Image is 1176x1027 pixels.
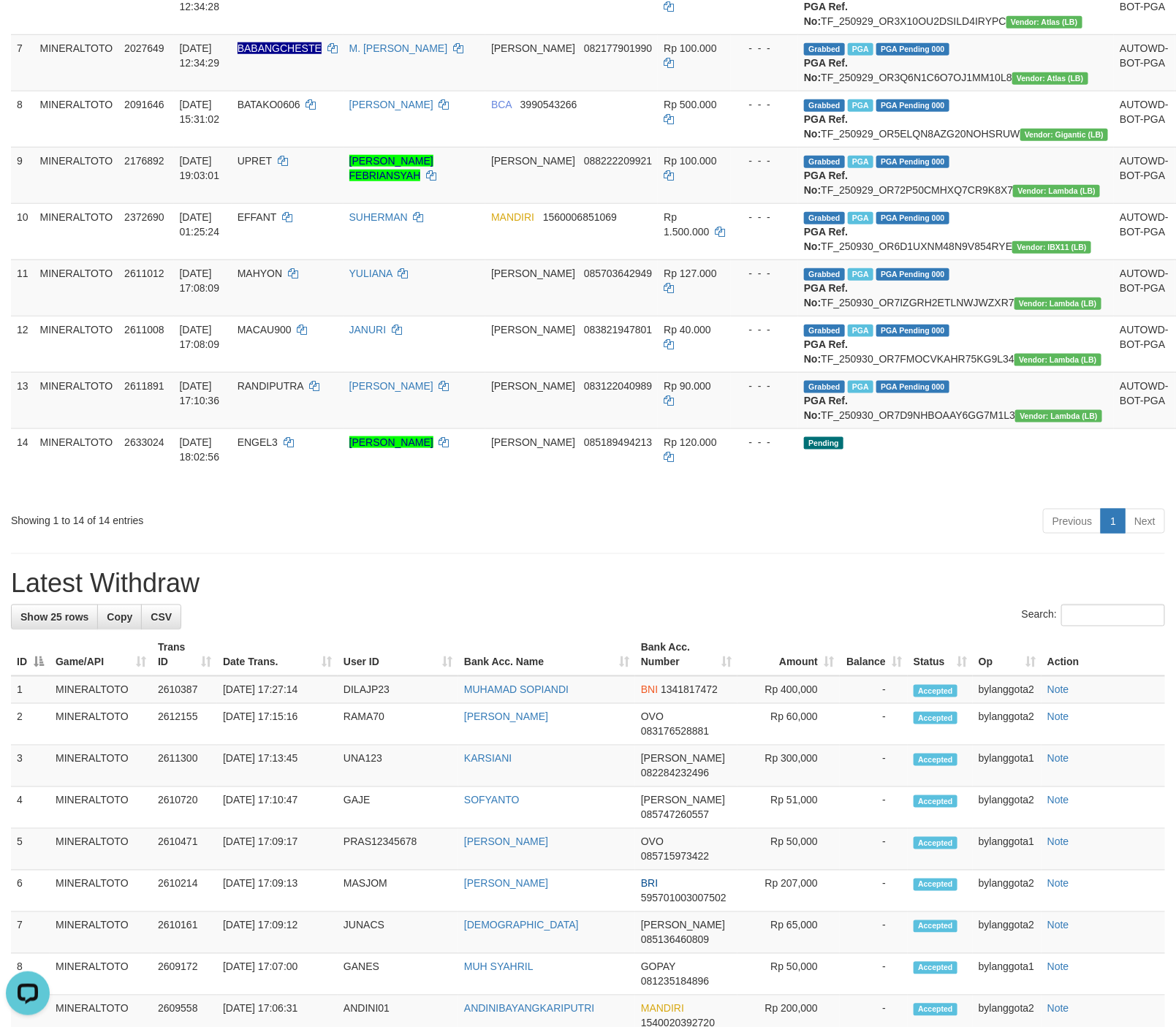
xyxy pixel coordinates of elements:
[1047,878,1069,890] a: Note
[491,436,575,448] span: [PERSON_NAME]
[1020,129,1109,141] span: Vendor URL: https://dashboard.q2checkout.com/secure
[464,836,548,848] a: [PERSON_NAME]
[804,325,845,337] span: Grabbed
[641,1003,684,1015] span: MANDIRI
[973,746,1042,787] td: bylanggota1
[458,634,635,676] th: Bank Acc. Name: activate to sort column ascending
[1114,316,1175,372] td: AUTOWD-BOT-PGA
[34,34,119,91] td: MINERALTOTO
[804,43,845,56] span: Grabbed
[238,155,272,167] span: UPRET
[641,878,658,890] span: BRI
[34,372,119,428] td: MINERALTOTO
[876,156,949,168] span: PGA Pending
[180,380,220,406] span: [DATE] 17:10:36
[973,787,1042,829] td: bylanggota2
[11,634,50,676] th: ID: activate to sort column descending
[50,829,152,871] td: MINERALTOTO
[848,212,873,224] span: Marked by bylanggota1
[840,676,908,704] td: -
[124,268,164,279] span: 2611012
[11,746,50,787] td: 3
[11,871,50,912] td: 6
[152,676,217,704] td: 2610387
[11,91,34,147] td: 8
[840,787,908,829] td: -
[11,912,50,954] td: 7
[973,829,1042,871] td: bylanggota1
[124,380,164,392] span: 2611891
[338,787,458,829] td: GAJE
[6,6,50,50] button: Open LiveChat chat widget
[1101,509,1126,534] a: 1
[973,704,1042,746] td: bylanggota2
[152,704,217,746] td: 2612155
[804,113,848,140] b: PGA Ref. No:
[737,634,840,676] th: Amount: activate to sort column ascending
[11,372,34,428] td: 13
[1114,91,1175,147] td: AUTOWD-BOT-PGA
[141,605,181,629] a: CSV
[11,507,479,528] div: Showing 1 to 14 of 14 entries
[338,954,458,996] td: GANES
[349,211,408,223] a: SUHERMAN
[914,962,957,974] span: Accepted
[798,34,1114,91] td: TF_250929_OR3Q6N1C6O7OJ1MM10L8
[11,954,50,996] td: 8
[848,43,873,56] span: Marked by bylanggota2
[737,266,792,281] div: - - -
[520,99,577,110] span: Copy 3990543266 to clipboard
[641,934,709,946] span: Copy 085136460809 to clipboard
[737,912,840,954] td: Rp 65,000
[737,435,792,450] div: - - -
[840,746,908,787] td: -
[1114,147,1175,203] td: AUTOWD-BOT-PGA
[848,268,873,281] span: Marked by bylanggota2
[50,746,152,787] td: MINERALTOTO
[1012,72,1088,85] span: Vendor URL: https://dashboard.q2checkout.com/secure
[914,685,957,697] span: Accepted
[338,704,458,746] td: RAMA70
[804,156,845,168] span: Grabbed
[217,829,338,871] td: [DATE] 17:09:17
[804,381,845,393] span: Grabbed
[804,268,845,281] span: Grabbed
[876,99,949,112] span: PGA Pending
[180,324,220,350] span: [DATE] 17:08:09
[1114,34,1175,91] td: AUTOWD-BOT-PGA
[737,871,840,912] td: Rp 207,000
[1047,711,1069,723] a: Note
[11,569,1165,598] h1: Latest Withdraw
[804,282,848,308] b: PGA Ref. No:
[1047,920,1069,931] a: Note
[737,787,840,829] td: Rp 51,000
[804,338,848,365] b: PGA Ref. No:
[238,211,276,223] span: EFFANT
[1047,684,1069,696] a: Note
[124,436,164,448] span: 2633024
[124,211,164,223] span: 2372690
[34,147,119,203] td: MINERALTOTO
[97,605,142,629] a: Copy
[491,324,575,336] span: [PERSON_NAME]
[737,210,792,224] div: - - -
[217,704,338,746] td: [DATE] 17:15:16
[584,436,652,448] span: Copy 085189494213 to clipboard
[876,212,949,224] span: PGA Pending
[34,428,119,503] td: MINERALTOTO
[635,634,737,676] th: Bank Acc. Number: activate to sort column ascending
[914,879,957,891] span: Accepted
[840,829,908,871] td: -
[152,746,217,787] td: 2611300
[1114,372,1175,428] td: AUTOWD-BOT-PGA
[584,380,652,392] span: Copy 083122040989 to clipboard
[641,836,664,848] span: OVO
[641,768,709,779] span: Copy 082284232496 to clipboard
[34,203,119,259] td: MINERALTOTO
[641,920,725,931] span: [PERSON_NAME]
[217,746,338,787] td: [DATE] 17:13:45
[664,324,711,336] span: Rp 40.000
[152,787,217,829] td: 2610720
[641,893,727,904] span: Copy 595701003007502 to clipboard
[11,787,50,829] td: 4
